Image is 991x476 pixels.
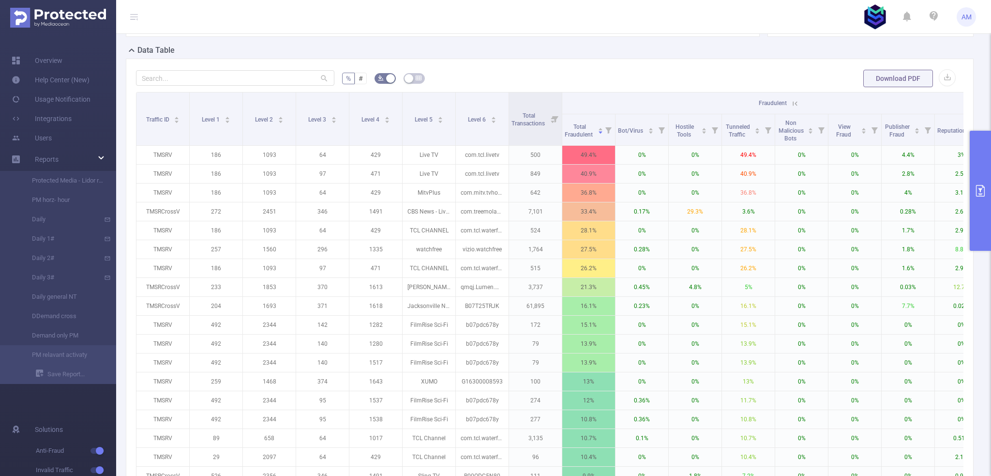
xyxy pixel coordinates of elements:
[775,165,828,183] p: 0%
[468,116,487,123] span: Level 6
[403,146,455,164] p: Live TV
[509,335,562,353] p: 79
[456,335,509,353] p: b07pdc678y
[403,278,455,296] p: [PERSON_NAME]
[243,372,296,391] p: 1468
[403,165,455,183] p: Live TV
[616,278,668,296] p: 0.45%
[296,240,349,259] p: 296
[456,165,509,183] p: com.tcl.livetv
[828,259,881,277] p: 0%
[136,202,189,221] p: TMSRCrossV
[456,316,509,334] p: b07pdc678y
[598,126,603,132] div: Sort
[828,335,881,353] p: 0%
[601,114,615,145] i: Filter menu
[349,278,402,296] p: 1613
[914,126,920,132] div: Sort
[775,221,828,240] p: 0%
[437,119,443,122] i: icon: caret-down
[190,202,242,221] p: 272
[12,70,90,90] a: Help Center (New)
[331,115,336,118] i: icon: caret-up
[456,278,509,296] p: qmqj.Lumen.Warden.xh
[921,114,934,145] i: Filter menu
[509,259,562,277] p: 515
[935,353,988,372] p: 0%
[669,259,721,277] p: 0%
[722,165,775,183] p: 40.9%
[243,240,296,259] p: 1560
[885,123,910,138] span: Publisher Fraud
[278,115,283,118] i: icon: caret-up
[702,130,707,133] i: icon: caret-down
[509,278,562,296] p: 3,737
[174,115,180,121] div: Sort
[828,297,881,315] p: 0%
[616,353,668,372] p: 0%
[19,248,105,268] a: Daily 2#
[616,240,668,259] p: 0.28%
[669,278,721,296] p: 4.8%
[403,372,455,391] p: XUMO
[722,335,775,353] p: 13.9%
[882,316,934,334] p: 0%
[384,115,390,121] div: Sort
[136,165,189,183] p: TMSRV
[616,202,668,221] p: 0.17%
[10,8,106,28] img: Protected Media
[416,75,421,81] i: icon: table
[509,146,562,164] p: 500
[935,240,988,259] p: 8.8%
[331,115,337,121] div: Sort
[775,146,828,164] p: 0%
[722,297,775,315] p: 16.1%
[190,316,242,334] p: 492
[562,259,615,277] p: 26.2%
[349,240,402,259] p: 1335
[509,353,562,372] p: 79
[456,146,509,164] p: com.tcl.livetv
[722,240,775,259] p: 27.5%
[349,316,402,334] p: 1282
[882,297,934,315] p: 7.7%
[243,202,296,221] p: 2451
[19,171,105,190] a: Protected Media - Lidor report
[361,116,381,123] span: Level 4
[935,221,988,240] p: 2.9%
[296,335,349,353] p: 140
[349,335,402,353] p: 1280
[616,146,668,164] p: 0%
[935,146,988,164] p: 3%
[12,51,62,70] a: Overview
[349,165,402,183] p: 471
[882,259,934,277] p: 1.6%
[828,184,881,202] p: 0%
[722,353,775,372] p: 13.9%
[961,7,972,27] span: AM
[12,128,52,148] a: Users
[349,259,402,277] p: 471
[243,297,296,315] p: 1693
[779,120,804,142] span: Non Malicious Bots
[702,126,707,129] i: icon: caret-up
[935,202,988,221] p: 2.6%
[814,114,828,145] i: Filter menu
[403,297,455,315] p: Jacksonville News & Weather
[669,221,721,240] p: 0%
[456,221,509,240] p: com.tcl.waterfall.overseas
[346,75,351,82] span: %
[19,326,105,345] a: Demand only PM
[509,184,562,202] p: 642
[190,165,242,183] p: 186
[349,353,402,372] p: 1517
[598,126,603,129] i: icon: caret-up
[509,240,562,259] p: 1,764
[509,221,562,240] p: 524
[174,115,180,118] i: icon: caret-up
[136,70,334,86] input: Search...
[669,316,721,334] p: 0%
[648,130,653,133] i: icon: caret-down
[403,353,455,372] p: FilmRise Sci-Fi
[616,335,668,353] p: 0%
